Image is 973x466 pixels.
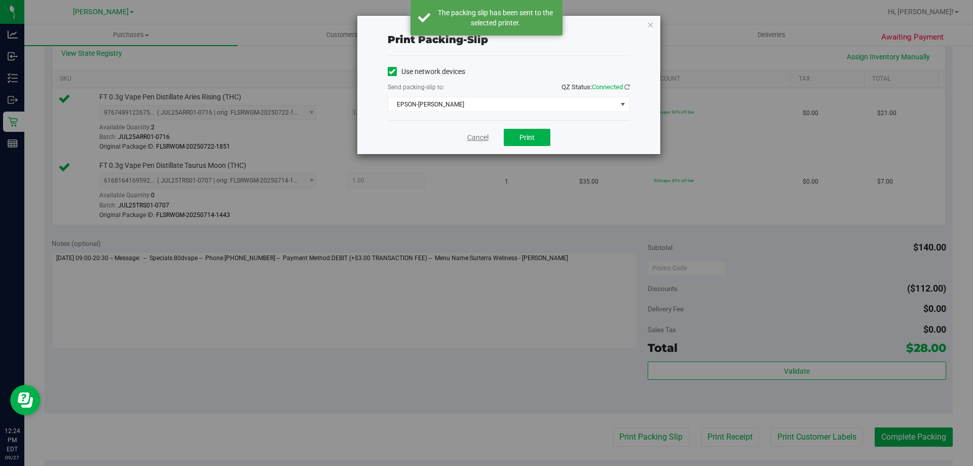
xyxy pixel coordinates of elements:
span: Print [519,133,535,141]
div: The packing slip has been sent to the selected printer. [436,8,555,28]
span: Print packing-slip [388,33,488,46]
label: Use network devices [388,66,465,77]
button: Print [504,129,550,146]
label: Send packing-slip to: [388,83,444,92]
iframe: Resource center [10,385,41,415]
a: Cancel [467,132,489,143]
span: select [616,97,629,112]
span: EPSON-[PERSON_NAME] [388,97,617,112]
span: QZ Status: [562,83,630,91]
span: Connected [592,83,623,91]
